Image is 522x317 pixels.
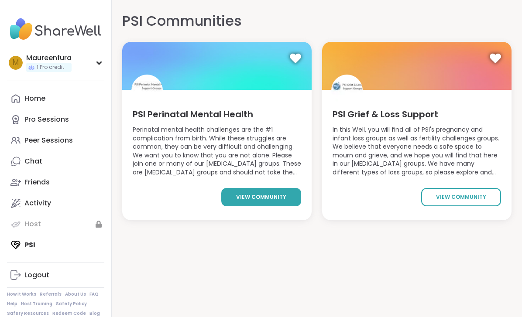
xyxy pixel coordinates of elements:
[40,291,62,297] a: Referrals
[122,42,312,90] img: PSI Perinatal Mental Health
[436,193,486,201] span: view community
[26,53,72,63] div: Maureenfura
[131,75,163,106] img: PSI Perinatal Mental Health
[7,109,104,130] a: Pro Sessions
[24,219,41,229] div: Host
[7,291,36,297] a: How It Works
[24,136,73,145] div: Peer Sessions
[24,198,51,208] div: Activity
[7,130,104,151] a: Peer Sessions
[7,193,104,214] a: Activity
[7,214,104,235] a: Host
[65,291,86,297] a: About Us
[7,151,104,172] a: Chat
[421,188,501,206] a: view community
[56,301,87,307] a: Safety Policy
[333,126,501,177] span: In this Well, you will find all of PSI's pregnancy and infant loss groups as well as fertility ch...
[221,188,301,206] a: view community
[7,88,104,109] a: Home
[37,64,64,71] span: 1 Pro credit
[24,157,42,166] div: Chat
[13,57,19,68] span: M
[24,177,50,187] div: Friends
[89,310,100,317] a: Blog
[24,94,45,103] div: Home
[236,193,286,201] span: view community
[133,126,301,177] span: Perinatal mental health challenges are the #1 complication from birth. While these struggles are ...
[21,301,52,307] a: Host Training
[122,10,242,31] h1: PSI Communities
[333,108,438,120] span: PSI Grief & Loss Support
[24,115,69,124] div: Pro Sessions
[7,310,49,317] a: Safety Resources
[133,108,253,120] span: PSI Perinatal Mental Health
[331,75,363,106] img: PSI Grief & Loss Support
[7,265,104,286] a: Logout
[52,310,86,317] a: Redeem Code
[322,42,512,90] img: PSI Grief & Loss Support
[7,14,104,44] img: ShareWell Nav Logo
[7,301,17,307] a: Help
[24,270,49,280] div: Logout
[89,291,99,297] a: FAQ
[7,172,104,193] a: Friends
